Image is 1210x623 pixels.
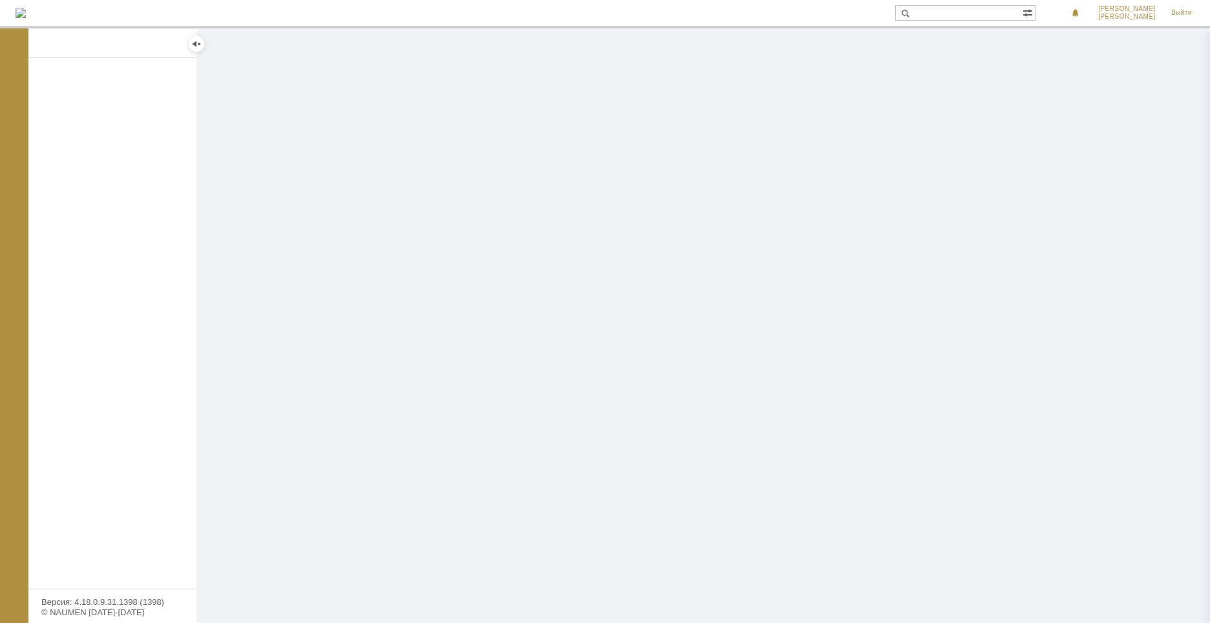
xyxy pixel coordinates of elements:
[1023,6,1035,18] span: Расширенный поиск
[1098,5,1156,13] span: [PERSON_NAME]
[41,598,184,606] div: Версия: 4.18.0.9.31.1398 (1398)
[16,8,26,18] img: logo
[189,36,204,52] div: Скрыть меню
[1098,13,1156,21] span: [PERSON_NAME]
[16,8,26,18] a: Перейти на домашнюю страницу
[41,608,184,617] div: © NAUMEN [DATE]-[DATE]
